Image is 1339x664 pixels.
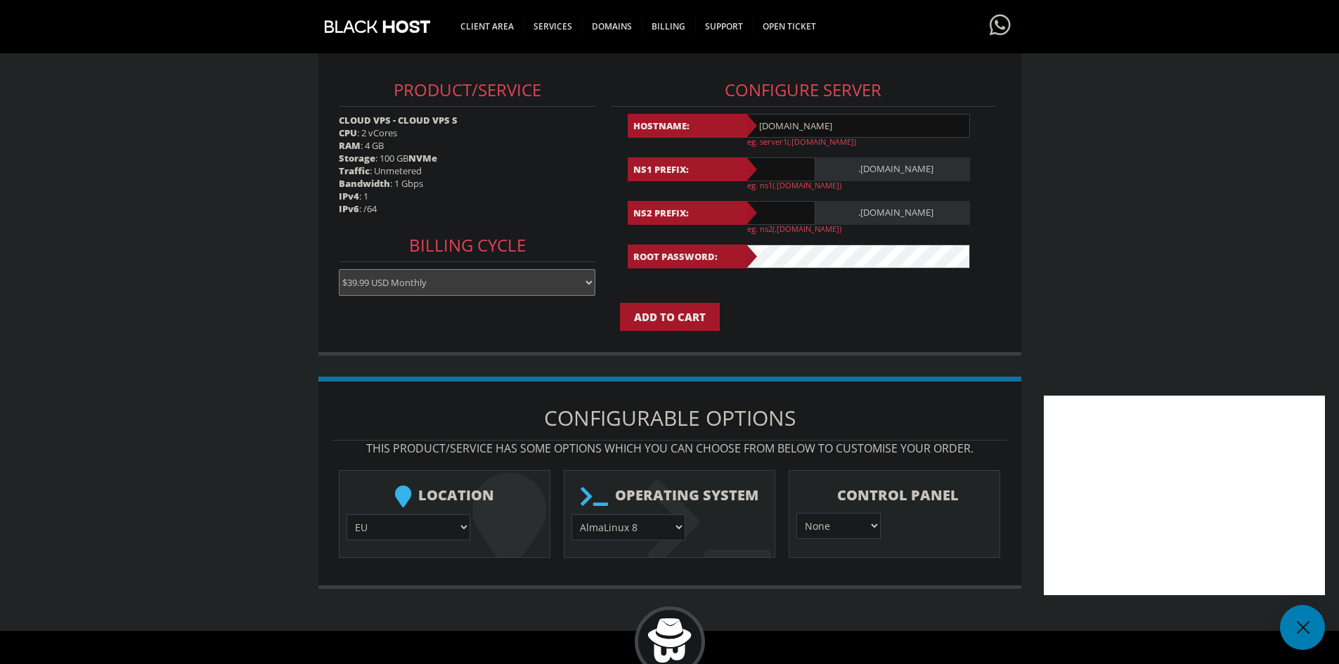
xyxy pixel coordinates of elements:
p: eg. ns2(.[DOMAIN_NAME]) [747,223,979,234]
span: Open Ticket [753,18,826,35]
span: Domains [582,18,642,35]
b: Hostname: [628,114,747,138]
h3: Billing Cycle [339,229,595,262]
div: : 2 vCores : 4 GB : 100 GB : Unmetered : 1 Gbps : 1 : /64 [332,53,602,303]
p: eg. server1(.[DOMAIN_NAME]) [747,136,979,147]
b: NS2 Prefix: [628,201,747,225]
p: eg. ns1(.[DOMAIN_NAME]) [747,180,979,190]
span: .[DOMAIN_NAME] [815,201,970,225]
b: Root Password: [628,245,747,268]
b: Bandwidth [339,177,390,190]
span: Support [695,18,753,35]
b: NS1 Prefix: [628,157,747,181]
b: Control Panel [796,478,992,513]
b: NVMe [408,152,437,164]
select: } } } } } } [347,514,470,540]
b: Operating system [571,478,768,514]
b: IPv6 [339,202,359,215]
strong: CLOUD VPS - CLOUD VPS S [339,114,458,126]
select: } } } } } } } } } } } } } } } } } } } } } [571,514,685,540]
input: Add to Cart [620,303,720,331]
select: } } } } [796,513,881,539]
b: CPU [339,126,357,139]
b: IPv4 [339,190,359,202]
b: Location [347,478,543,514]
b: RAM [339,139,361,152]
span: SERVICES [524,18,583,35]
img: BlackHOST mascont, Blacky. [647,618,692,663]
span: .[DOMAIN_NAME] [815,157,970,181]
h3: Configure Server [611,74,995,107]
b: Traffic [339,164,370,177]
h3: Product/Service [339,74,595,107]
b: Storage [339,152,375,164]
p: This product/service has some options which you can choose from below to customise your order. [332,441,1007,456]
h1: Configurable Options [332,396,1007,441]
span: Billing [642,18,696,35]
span: CLIENT AREA [451,18,524,35]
